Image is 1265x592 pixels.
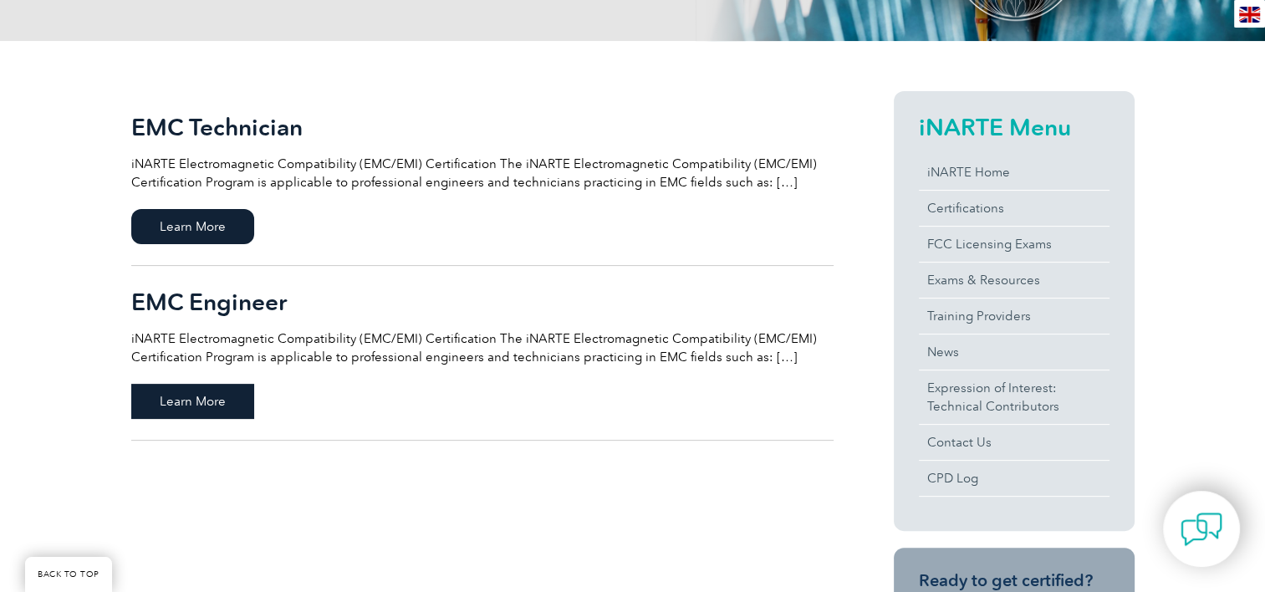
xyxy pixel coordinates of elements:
h2: EMC Engineer [131,288,834,315]
img: contact-chat.png [1181,508,1222,550]
a: Training Providers [919,299,1109,334]
a: Expression of Interest:Technical Contributors [919,370,1109,424]
p: iNARTE Electromagnetic Compatibility (EMC/EMI) Certification The iNARTE Electromagnetic Compatibi... [131,155,834,191]
a: Certifications [919,191,1109,226]
a: Exams & Resources [919,263,1109,298]
a: News [919,334,1109,370]
a: iNARTE Home [919,155,1109,190]
a: EMC Technician iNARTE Electromagnetic Compatibility (EMC/EMI) Certification The iNARTE Electromag... [131,91,834,266]
a: Contact Us [919,425,1109,460]
a: FCC Licensing Exams [919,227,1109,262]
p: iNARTE Electromagnetic Compatibility (EMC/EMI) Certification The iNARTE Electromagnetic Compatibi... [131,329,834,366]
a: EMC Engineer iNARTE Electromagnetic Compatibility (EMC/EMI) Certification The iNARTE Electromagne... [131,266,834,441]
h3: Ready to get certified? [919,570,1109,591]
span: Learn More [131,384,254,419]
span: Learn More [131,209,254,244]
a: BACK TO TOP [25,557,112,592]
h2: EMC Technician [131,114,834,140]
img: en [1239,7,1260,23]
h2: iNARTE Menu [919,114,1109,140]
a: CPD Log [919,461,1109,496]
